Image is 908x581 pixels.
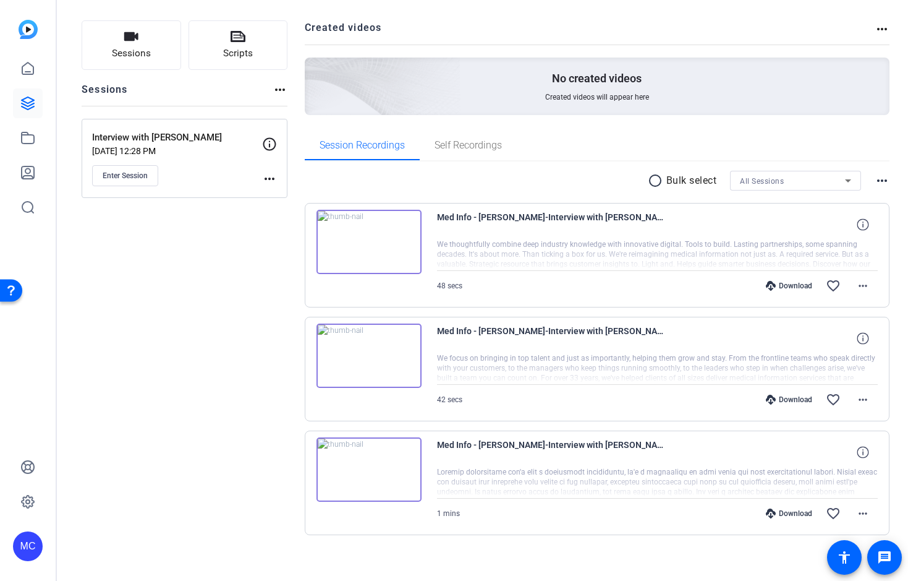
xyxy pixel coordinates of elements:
mat-icon: more_horiz [875,22,889,37]
mat-icon: favorite_border [826,278,841,293]
span: Med Info - [PERSON_NAME]-Interview with [PERSON_NAME]-Galaxy S224-Day 2- Question 3- Take 2-2025-... [437,210,666,239]
span: Enter Session [103,171,148,181]
span: 48 secs [437,282,462,290]
span: Session Recordings [320,140,405,150]
div: Download [760,509,818,519]
mat-icon: favorite_border [826,392,841,407]
p: No created videos [552,71,642,86]
mat-icon: accessibility [837,550,852,565]
mat-icon: more_horiz [855,392,870,407]
div: MC [13,532,43,561]
span: Created videos will appear here [545,92,649,102]
h2: Created videos [305,20,875,45]
img: blue-gradient.svg [19,20,38,39]
mat-icon: more_horiz [262,171,277,186]
img: thumb-nail [316,210,422,274]
mat-icon: message [877,550,892,565]
div: Download [760,395,818,405]
button: Sessions [82,20,181,70]
mat-icon: favorite_border [826,506,841,521]
button: Enter Session [92,165,158,186]
mat-icon: more_horiz [855,278,870,293]
span: Sessions [112,46,151,61]
span: Self Recordings [435,140,502,150]
p: Bulk select [666,173,717,188]
div: Download [760,281,818,291]
span: Scripts [223,46,253,61]
button: Scripts [189,20,288,70]
img: thumb-nail [316,437,422,502]
span: Med Info - [PERSON_NAME]-Interview with [PERSON_NAME]-Galaxy S224-Day 2- Question 2- Take 1-2025-... [437,324,666,353]
span: Med Info - [PERSON_NAME]-Interview with [PERSON_NAME]-Galaxy S223-Day 2- Question 1- Take 4-2025-... [437,437,666,467]
span: All Sessions [740,177,784,186]
mat-icon: radio_button_unchecked [648,173,666,188]
mat-icon: more_horiz [875,173,889,188]
img: thumb-nail [316,324,422,388]
h2: Sessions [82,82,128,106]
span: 42 secs [437,395,462,404]
span: 1 mins [437,509,460,518]
p: Interview with [PERSON_NAME] [92,131,262,145]
p: [DATE] 12:28 PM [92,146,262,156]
mat-icon: more_horiz [273,82,287,97]
mat-icon: more_horiz [855,506,870,521]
